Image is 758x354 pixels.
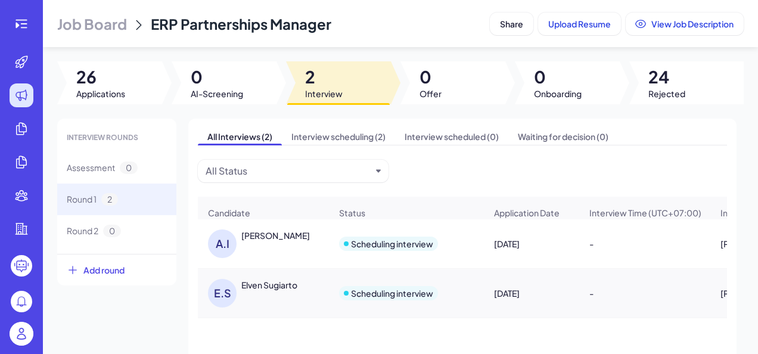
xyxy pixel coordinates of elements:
[648,66,685,88] span: 24
[241,229,310,241] div: AHMAD ISMAIL
[648,88,685,100] span: Rejected
[67,162,115,174] span: Assessment
[241,279,297,291] div: Elven Sugiarto
[57,14,127,33] span: Job Board
[208,207,250,219] span: Candidate
[206,164,247,178] div: All Status
[534,88,582,100] span: Onboarding
[351,238,433,250] div: Scheduling interview
[494,207,560,219] span: Application Date
[10,322,33,346] img: user_logo.png
[67,193,97,206] span: Round 1
[500,18,523,29] span: Share
[626,13,744,35] button: View Job Description
[208,279,237,308] div: E.S
[198,128,282,145] span: All Interviews (2)
[206,164,371,178] button: All Status
[282,128,395,145] span: Interview scheduling (2)
[548,18,611,29] span: Upload Resume
[538,13,621,35] button: Upload Resume
[120,162,138,174] span: 0
[151,15,331,33] span: ERP Partnerships Manager
[484,227,579,260] div: [DATE]
[534,66,582,88] span: 0
[580,227,710,260] div: -
[395,128,508,145] span: Interview scheduled (0)
[580,277,710,310] div: -
[484,277,579,310] div: [DATE]
[101,193,118,206] span: 2
[76,88,125,100] span: Applications
[351,287,433,299] div: Scheduling interview
[651,18,734,29] span: View Job Description
[305,66,343,88] span: 2
[83,264,125,276] span: Add round
[191,66,243,88] span: 0
[57,254,176,285] button: Add round
[305,88,343,100] span: Interview
[57,123,176,152] div: INTERVIEW ROUNDS
[508,128,618,145] span: Waiting for decision (0)
[420,66,442,88] span: 0
[191,88,243,100] span: AI-Screening
[103,225,121,237] span: 0
[208,229,237,258] div: A.I
[490,13,533,35] button: Share
[339,207,365,219] span: Status
[420,88,442,100] span: Offer
[76,66,125,88] span: 26
[589,207,701,219] span: Interview Time (UTC+07:00)
[67,225,98,237] span: Round 2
